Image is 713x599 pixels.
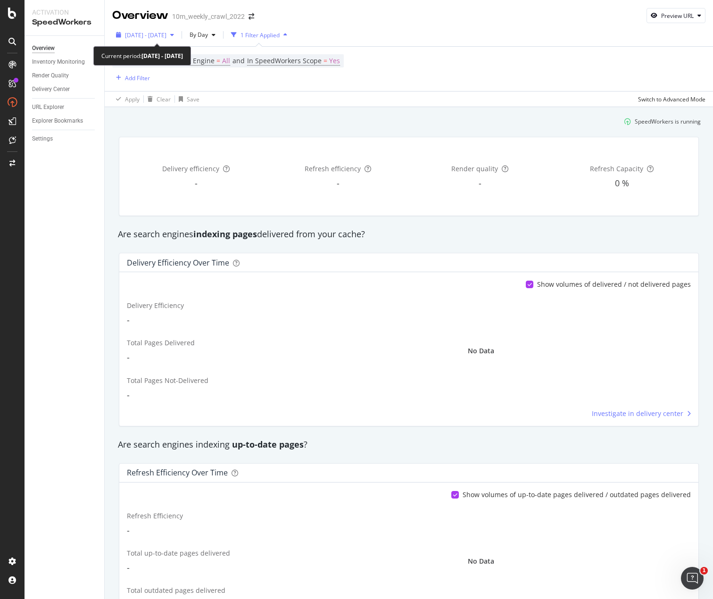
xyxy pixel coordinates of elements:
[127,301,184,310] span: Delivery Efficiency
[144,92,171,107] button: Clear
[32,116,98,126] a: Explorer Bookmarks
[638,95,705,103] div: Switch to Advanced Mode
[305,164,361,173] span: Refresh efficiency
[32,102,98,112] a: URL Explorer
[112,72,150,83] button: Add Filter
[590,164,643,173] span: Refresh Capacity
[463,490,691,499] div: Show volumes of up-to-date pages delivered / outdated pages delivered
[32,57,85,67] div: Inventory Monitoring
[112,92,140,107] button: Apply
[141,52,183,60] b: [DATE] - [DATE]
[247,56,322,65] span: In SpeedWorkers Scope
[468,557,494,566] div: No Data
[32,116,83,126] div: Explorer Bookmarks
[172,12,245,21] div: 10m_weekly_crawl_2022
[634,92,705,107] button: Switch to Advanced Mode
[127,258,229,267] div: Delivery Efficiency over time
[537,280,691,289] div: Show volumes of delivered / not delivered pages
[169,56,215,65] span: Search Engine
[113,228,705,241] div: Are search engines delivered from your cache?
[113,439,705,451] div: Are search engines indexing ?
[232,439,304,450] strong: up-to-date pages
[32,43,98,53] a: Overview
[195,177,198,189] span: -
[337,177,340,189] span: -
[227,27,291,42] button: 1 Filter Applied
[592,409,691,418] a: Investigate in delivery center
[101,50,183,61] div: Current period:
[38,56,84,62] div: Domain Overview
[32,71,98,81] a: Render Quality
[32,84,70,94] div: Delivery Center
[27,55,35,62] img: tab_domain_overview_orange.svg
[615,177,629,189] span: 0 %
[32,8,97,17] div: Activation
[125,31,166,39] span: [DATE] - [DATE]
[468,346,494,356] div: No Data
[15,25,23,32] img: website_grey.svg
[127,376,208,385] span: Total Pages Not-Delivered
[127,351,130,363] span: -
[127,511,183,520] span: Refresh Efficiency
[592,409,683,418] span: Investigate in delivery center
[175,92,199,107] button: Save
[127,314,130,325] span: -
[32,84,98,94] a: Delivery Center
[186,27,219,42] button: By Day
[32,43,55,53] div: Overview
[127,468,228,477] div: Refresh Efficiency over time
[157,95,171,103] div: Clear
[32,71,69,81] div: Render Quality
[323,56,327,65] span: =
[112,27,178,42] button: [DATE] - [DATE]
[32,134,53,144] div: Settings
[451,164,498,173] span: Render quality
[232,56,245,65] span: and
[127,562,130,573] span: -
[240,31,280,39] div: 1 Filter Applied
[26,15,46,23] div: v 4.0.25
[329,54,340,67] span: Yes
[112,8,168,24] div: Overview
[32,134,98,144] a: Settings
[127,389,130,400] span: -
[479,177,481,189] span: -
[32,102,64,112] div: URL Explorer
[162,164,219,173] span: Delivery efficiency
[127,549,230,557] span: Total up-to-date pages delivered
[25,25,104,32] div: Domain: [DOMAIN_NAME]
[635,117,701,125] div: SpeedWorkers is running
[661,12,694,20] div: Preview URL
[187,95,199,103] div: Save
[127,338,195,347] span: Total Pages Delivered
[32,17,97,28] div: SpeedWorkers
[106,56,156,62] div: Keywords by Traffic
[681,567,704,590] iframe: Intercom live chat
[95,55,103,62] img: tab_keywords_by_traffic_grey.svg
[127,524,130,536] span: -
[125,74,150,82] div: Add Filter
[249,13,254,20] div: arrow-right-arrow-left
[216,56,220,65] span: =
[125,95,140,103] div: Apply
[222,54,230,67] span: All
[15,15,23,23] img: logo_orange.svg
[186,31,208,39] span: By Day
[647,8,705,23] button: Preview URL
[700,567,708,574] span: 1
[127,586,225,595] span: Total outdated pages delivered
[32,57,98,67] a: Inventory Monitoring
[193,228,257,240] strong: indexing pages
